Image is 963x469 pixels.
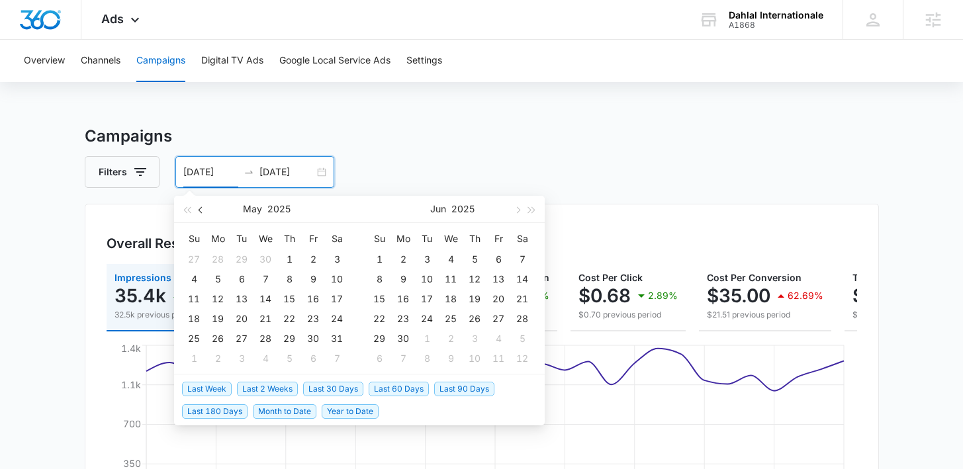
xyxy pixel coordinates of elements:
div: 5 [467,251,482,267]
div: 27 [234,331,250,347]
td: 2025-06-03 [230,349,253,368]
div: 1 [419,331,435,347]
td: 2025-05-20 [230,309,253,329]
div: 1 [281,251,297,267]
th: Mo [391,228,415,249]
h3: Overall Results [107,234,202,253]
td: 2025-06-28 [510,309,534,329]
tspan: 1.1k [121,379,141,390]
td: 2025-05-21 [253,309,277,329]
td: 2025-05-10 [325,269,349,289]
td: 2025-06-26 [463,309,486,329]
td: 2025-06-18 [439,289,463,309]
td: 2025-05-07 [253,269,277,289]
div: 30 [395,331,411,347]
td: 2025-07-02 [439,329,463,349]
div: 11 [443,271,459,287]
td: 2025-07-09 [439,349,463,368]
button: Digital TV Ads [201,40,263,82]
div: 29 [371,331,387,347]
div: 10 [329,271,345,287]
button: Jun [430,196,446,222]
td: 2025-06-15 [367,289,391,309]
td: 2025-05-14 [253,289,277,309]
td: 2025-06-29 [367,329,391,349]
div: 13 [234,291,250,307]
span: Last 2 Weeks [237,382,298,396]
td: 2025-05-24 [325,309,349,329]
th: Tu [415,228,439,249]
div: 9 [395,271,411,287]
td: 2025-05-31 [325,329,349,349]
div: 3 [467,331,482,347]
div: 17 [329,291,345,307]
span: Year to Date [322,404,379,419]
p: 35.4k [115,285,166,306]
th: Mo [206,228,230,249]
td: 2025-05-13 [230,289,253,309]
div: 3 [234,351,250,366]
div: 14 [514,271,530,287]
div: 10 [467,351,482,366]
td: 2025-06-06 [301,349,325,368]
div: 18 [186,311,202,327]
td: 2025-06-08 [367,269,391,289]
div: 2 [305,251,321,267]
td: 2025-04-30 [253,249,277,269]
div: 4 [186,271,202,287]
td: 2025-06-02 [391,249,415,269]
td: 2025-07-04 [486,329,510,349]
div: 23 [305,311,321,327]
button: Filters [85,156,160,188]
div: 14 [257,291,273,307]
td: 2025-05-16 [301,289,325,309]
span: Cost Per Conversion [707,272,802,283]
td: 2025-06-19 [463,289,486,309]
div: 15 [371,291,387,307]
img: tab_domain_overview_orange.svg [36,77,46,87]
td: 2025-05-23 [301,309,325,329]
td: 2025-05-03 [325,249,349,269]
th: Fr [301,228,325,249]
td: 2025-06-14 [510,269,534,289]
th: Su [367,228,391,249]
div: 17 [419,291,435,307]
td: 2025-06-04 [253,349,277,368]
div: account name [729,10,823,21]
p: $454.95 [852,285,929,306]
td: 2025-05-15 [277,289,301,309]
input: Start date [183,165,238,179]
td: 2025-06-21 [510,289,534,309]
div: 11 [186,291,202,307]
td: 2025-05-17 [325,289,349,309]
div: 5 [281,351,297,366]
div: 22 [371,311,387,327]
td: 2025-06-09 [391,269,415,289]
img: tab_keywords_by_traffic_grey.svg [132,77,142,87]
div: 30 [257,251,273,267]
button: Channels [81,40,120,82]
div: 3 [419,251,435,267]
td: 2025-07-11 [486,349,510,368]
span: Total Spend [852,272,907,283]
div: 28 [210,251,226,267]
div: 4 [257,351,273,366]
div: 1 [371,251,387,267]
td: 2025-07-08 [415,349,439,368]
div: 21 [514,291,530,307]
td: 2025-05-27 [230,329,253,349]
p: $0.70 previous period [578,309,678,321]
div: 12 [514,351,530,366]
td: 2025-06-24 [415,309,439,329]
div: 15 [281,291,297,307]
div: 20 [234,311,250,327]
div: 28 [514,311,530,327]
div: 25 [443,311,459,327]
td: 2025-06-03 [415,249,439,269]
div: 27 [490,311,506,327]
div: 3 [329,251,345,267]
div: 5 [514,331,530,347]
td: 2025-04-27 [182,249,206,269]
td: 2025-05-18 [182,309,206,329]
td: 2025-04-28 [206,249,230,269]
